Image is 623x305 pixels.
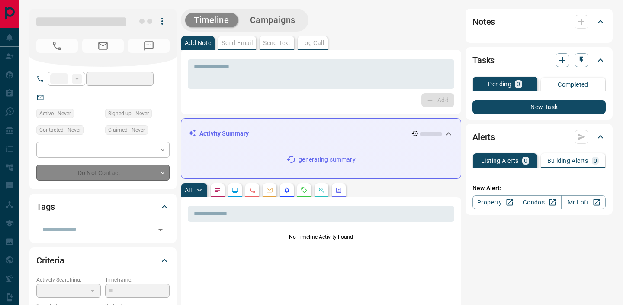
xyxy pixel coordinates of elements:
div: Activity Summary [188,126,454,142]
div: Criteria [36,250,170,271]
svg: Calls [249,187,256,194]
span: Claimed - Never [108,126,145,134]
svg: Emails [266,187,273,194]
a: Mr.Loft [561,195,606,209]
button: Campaigns [241,13,304,27]
span: Signed up - Never [108,109,149,118]
p: 0 [594,158,597,164]
a: -- [50,94,54,101]
a: Condos [517,195,561,209]
button: Timeline [185,13,238,27]
svg: Agent Actions [335,187,342,194]
p: generating summary [299,155,355,164]
p: Add Note [185,40,211,46]
p: Completed [558,81,588,88]
h2: Alerts [472,130,495,144]
p: All [185,187,192,193]
p: 0 [517,81,520,87]
p: No Timeline Activity Found [188,233,454,241]
button: New Task [472,100,606,114]
div: Tags [36,196,170,217]
div: Alerts [472,127,606,147]
p: 0 [524,158,527,164]
p: Timeframe: [105,276,170,284]
svg: Lead Browsing Activity [231,187,238,194]
svg: Notes [214,187,221,194]
p: Pending [488,81,511,87]
span: No Number [36,39,78,53]
div: Notes [472,11,606,32]
span: No Email [82,39,124,53]
span: Active - Never [39,109,71,118]
button: Open [154,224,167,236]
a: Property [472,195,517,209]
p: Listing Alerts [481,158,519,164]
p: New Alert: [472,184,606,193]
h2: Notes [472,15,495,29]
div: Do Not Contact [36,165,170,181]
span: Contacted - Never [39,126,81,134]
div: Tasks [472,50,606,71]
h2: Criteria [36,253,64,267]
h2: Tasks [472,53,495,67]
p: Actively Searching: [36,276,101,284]
span: No Number [128,39,170,53]
svg: Requests [301,187,308,194]
h2: Tags [36,200,55,214]
svg: Opportunities [318,187,325,194]
p: Building Alerts [547,158,588,164]
svg: Listing Alerts [283,187,290,194]
p: Activity Summary [199,129,249,138]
